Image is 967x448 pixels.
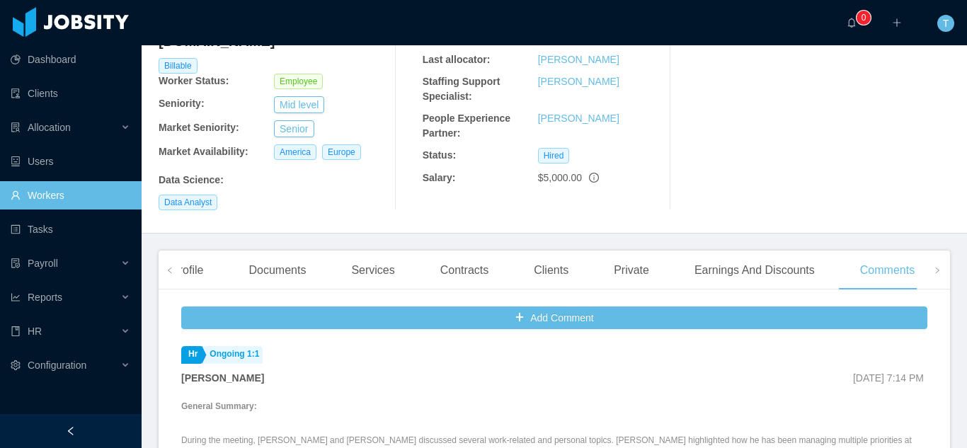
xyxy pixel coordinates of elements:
[181,401,257,411] strong: General Summary:
[943,15,949,32] span: T
[159,146,248,157] b: Market Availability:
[538,172,582,183] span: $5,000.00
[274,74,323,89] span: Employee
[159,122,239,133] b: Market Seniority:
[892,18,902,28] i: icon: plus
[423,54,491,65] b: Last allocator:
[322,144,361,160] span: Europe
[11,215,130,243] a: icon: profileTasks
[274,96,324,113] button: Mid level
[28,258,58,269] span: Payroll
[159,75,229,86] b: Worker Status:
[423,113,511,139] b: People Experience Partner:
[423,149,456,161] b: Status:
[423,172,456,183] b: Salary:
[11,258,21,268] i: icon: file-protect
[274,120,314,137] button: Senior
[423,76,500,102] b: Staffing Support Specialist:
[522,251,580,290] div: Clients
[538,148,570,163] span: Hired
[429,251,500,290] div: Contracts
[181,306,927,329] button: icon: plusAdd Comment
[274,144,316,160] span: America
[159,98,205,109] b: Seniority:
[28,122,71,133] span: Allocation
[202,346,263,364] a: Ongoing 1:1
[159,174,224,185] b: Data Science :
[11,147,130,176] a: icon: robotUsers
[857,11,871,25] sup: 0
[28,360,86,371] span: Configuration
[11,292,21,302] i: icon: line-chart
[237,251,317,290] div: Documents
[849,251,926,290] div: Comments
[11,45,130,74] a: icon: pie-chartDashboard
[340,251,406,290] div: Services
[853,372,924,384] span: [DATE] 7:14 PM
[28,292,62,303] span: Reports
[11,326,21,336] i: icon: book
[11,122,21,132] i: icon: solution
[11,79,130,108] a: icon: auditClients
[589,173,599,183] span: info-circle
[683,251,826,290] div: Earnings And Discounts
[538,113,619,124] a: [PERSON_NAME]
[181,372,264,384] strong: [PERSON_NAME]
[538,76,619,87] a: [PERSON_NAME]
[160,251,214,290] div: Profile
[28,326,42,337] span: HR
[847,18,857,28] i: icon: bell
[181,346,201,364] a: Hr
[166,267,173,274] i: icon: left
[11,360,21,370] i: icon: setting
[159,195,217,210] span: Data Analyst
[602,251,660,290] div: Private
[11,181,130,209] a: icon: userWorkers
[934,267,941,274] i: icon: right
[538,54,619,65] a: [PERSON_NAME]
[159,58,198,74] span: Billable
